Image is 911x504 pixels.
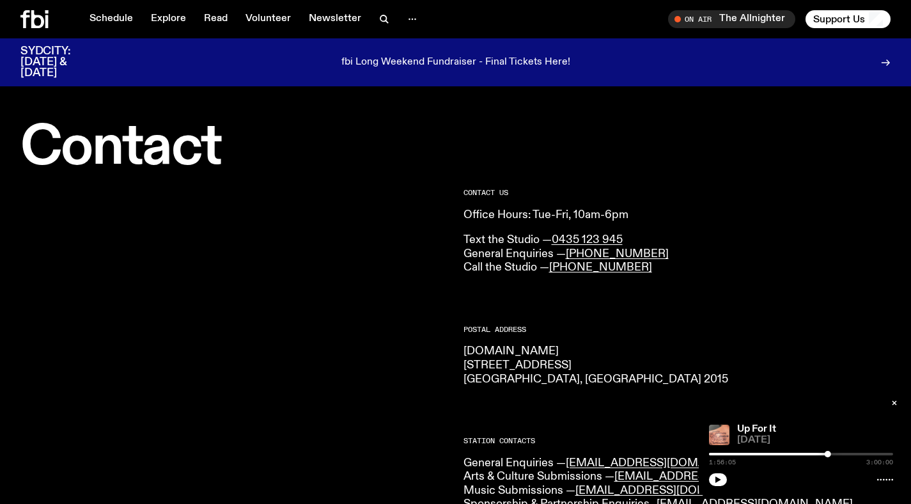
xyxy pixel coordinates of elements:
[806,10,891,28] button: Support Us
[549,262,652,273] a: [PHONE_NUMBER]
[575,485,772,496] a: [EMAIL_ADDRESS][DOMAIN_NAME]
[813,13,865,25] span: Support Us
[238,10,299,28] a: Volunteer
[614,471,811,482] a: [EMAIL_ADDRESS][DOMAIN_NAME]
[668,10,795,28] button: On AirThe Allnighter
[566,457,762,469] a: [EMAIL_ADDRESS][DOMAIN_NAME]
[341,57,570,68] p: fbi Long Weekend Fundraiser - Final Tickets Here!
[463,189,891,196] h2: CONTACT US
[143,10,194,28] a: Explore
[552,234,623,246] a: 0435 123 945
[866,459,893,466] span: 3:00:00
[463,326,891,333] h2: Postal Address
[301,10,369,28] a: Newsletter
[20,122,448,174] h1: Contact
[463,437,891,445] h2: Station Contacts
[82,10,141,28] a: Schedule
[737,436,893,445] span: [DATE]
[196,10,235,28] a: Read
[737,424,776,434] a: Up For It
[20,46,102,79] h3: SYDCITY: [DATE] & [DATE]
[463,209,891,223] p: Office Hours: Tue-Fri, 10am-6pm
[709,459,736,466] span: 1:56:05
[463,233,891,275] p: Text the Studio — General Enquiries — Call the Studio —
[566,248,669,260] a: [PHONE_NUMBER]
[463,345,891,386] p: [DOMAIN_NAME] [STREET_ADDRESS] [GEOGRAPHIC_DATA], [GEOGRAPHIC_DATA] 2015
